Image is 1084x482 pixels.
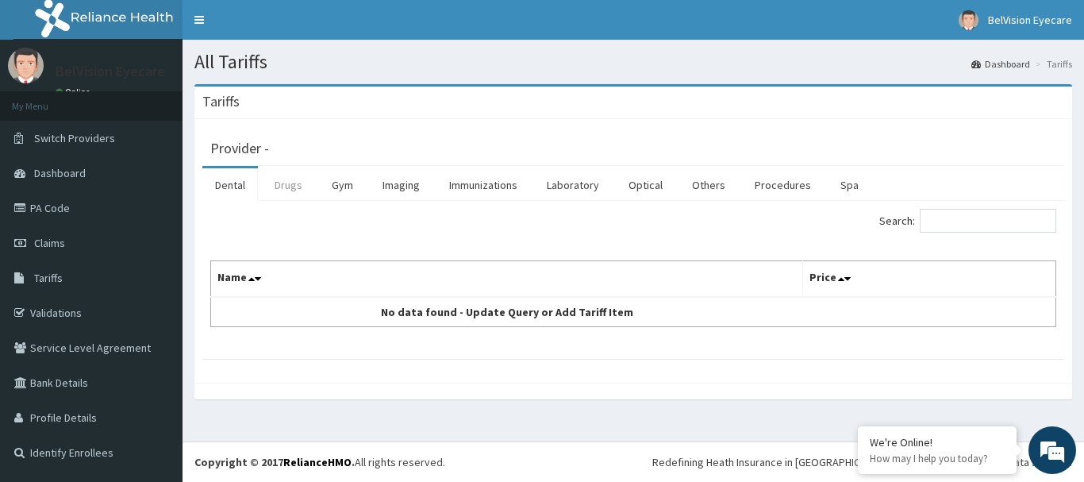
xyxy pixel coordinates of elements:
a: Drugs [262,168,315,202]
a: Optical [616,168,675,202]
th: Price [802,261,1056,298]
h3: Tariffs [202,94,240,109]
a: Online [56,87,94,98]
a: Imaging [370,168,432,202]
h1: All Tariffs [194,52,1072,72]
a: Laboratory [534,168,612,202]
img: User Image [8,48,44,83]
p: How may I help you today? [870,452,1005,465]
li: Tariffs [1032,57,1072,71]
a: Procedures [742,168,824,202]
div: Redefining Heath Insurance in [GEOGRAPHIC_DATA] using Telemedicine and Data Science! [652,454,1072,470]
img: User Image [959,10,978,30]
span: Switch Providers [34,131,115,145]
span: BelVision Eyecare [988,13,1072,27]
th: Name [211,261,803,298]
span: Claims [34,236,65,250]
a: Gym [319,168,366,202]
span: Tariffs [34,271,63,285]
strong: Copyright © 2017 . [194,455,355,469]
div: We're Online! [870,435,1005,449]
p: BelVision Eyecare [56,64,165,79]
a: Dashboard [971,57,1030,71]
a: Others [679,168,738,202]
input: Search: [920,209,1056,233]
h3: Provider - [210,141,269,156]
td: No data found - Update Query or Add Tariff Item [211,297,803,327]
span: Dashboard [34,166,86,180]
a: RelianceHMO [283,455,352,469]
a: Dental [202,168,258,202]
footer: All rights reserved. [183,442,1084,482]
a: Spa [828,168,871,202]
label: Search: [879,209,1056,233]
a: Immunizations [436,168,530,202]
